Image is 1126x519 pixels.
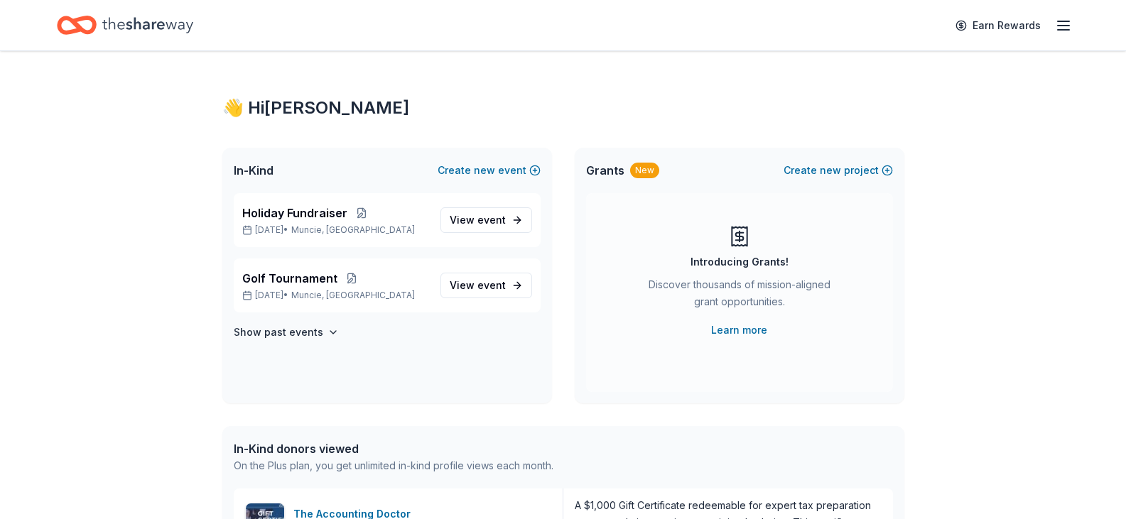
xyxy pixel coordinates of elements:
[242,224,429,236] p: [DATE] •
[242,290,429,301] p: [DATE] •
[630,163,659,178] div: New
[291,224,415,236] span: Muncie, [GEOGRAPHIC_DATA]
[234,440,553,457] div: In-Kind donors viewed
[242,204,347,222] span: Holiday Fundraiser
[450,212,506,229] span: View
[477,279,506,291] span: event
[474,162,495,179] span: new
[222,97,904,119] div: 👋 Hi [PERSON_NAME]
[234,162,274,179] span: In-Kind
[234,457,553,474] div: On the Plus plan, you get unlimited in-kind profile views each month.
[586,162,624,179] span: Grants
[450,277,506,294] span: View
[440,207,532,233] a: View event
[477,214,506,226] span: event
[291,290,415,301] span: Muncie, [GEOGRAPHIC_DATA]
[820,162,841,179] span: new
[643,276,836,316] div: Discover thousands of mission-aligned grant opportunities.
[784,162,893,179] button: Createnewproject
[57,9,193,42] a: Home
[234,324,339,341] button: Show past events
[691,253,789,271] div: Introducing Grants!
[440,273,532,298] a: View event
[711,322,767,339] a: Learn more
[242,270,337,287] span: Golf Tournament
[438,162,541,179] button: Createnewevent
[234,324,323,341] h4: Show past events
[947,13,1049,38] a: Earn Rewards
